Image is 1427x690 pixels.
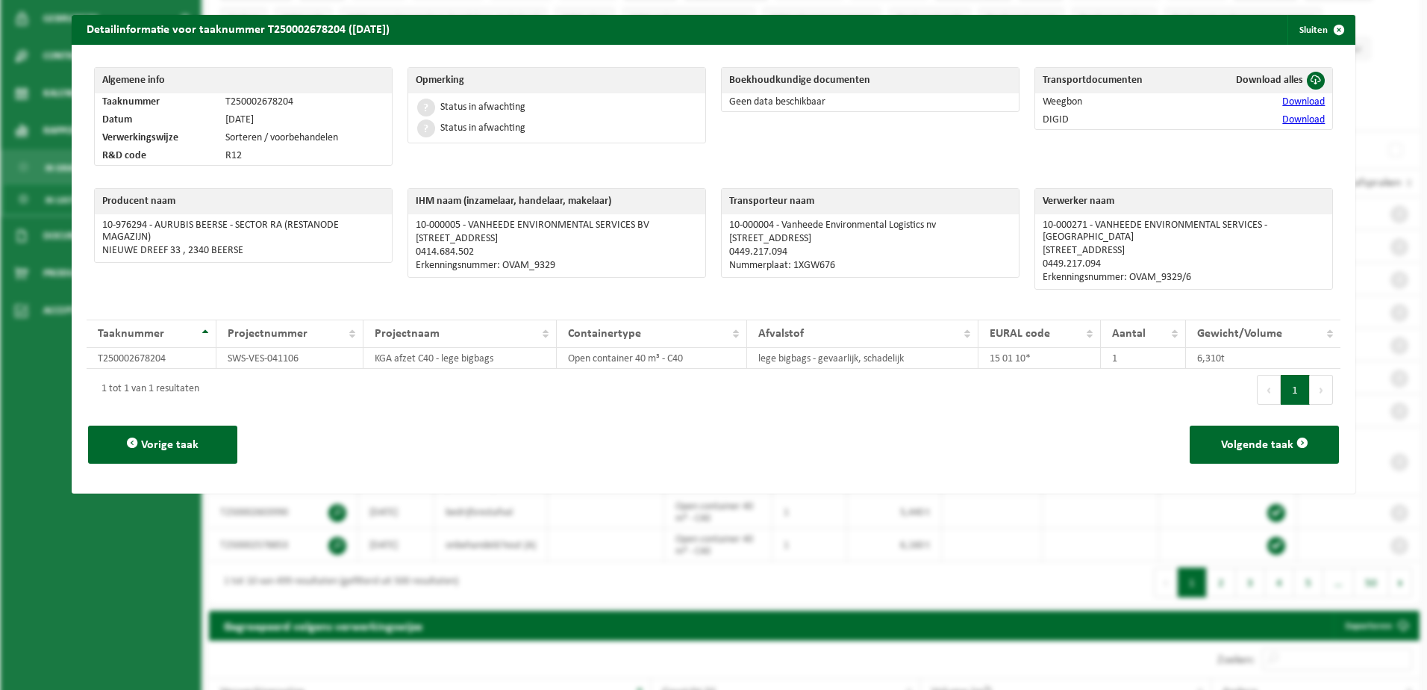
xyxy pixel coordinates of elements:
[1236,75,1303,86] span: Download alles
[557,348,747,369] td: Open container 40 m³ - C40
[408,189,705,214] th: IHM naam (inzamelaar, handelaar, makelaar)
[990,328,1050,340] span: EURAL code
[1035,189,1332,214] th: Verwerker naam
[1035,68,1191,93] th: Transportdocumenten
[1282,96,1325,108] a: Download
[758,328,804,340] span: Afvalstof
[1310,375,1333,405] button: Next
[747,348,978,369] td: lege bigbags - gevaarlijk, schadelijk
[72,15,405,43] h2: Detailinformatie voor taaknummer T250002678204 ([DATE])
[98,328,164,340] span: Taaknummer
[729,220,1011,231] p: 10-000004 - Vanheede Environmental Logistics nv
[363,348,557,369] td: KGA afzet C40 - lege bigbags
[95,93,219,111] td: Taaknummer
[416,233,698,245] p: [STREET_ADDRESS]
[1043,272,1325,284] p: Erkenningsnummer: OVAM_9329/6
[228,328,307,340] span: Projectnummer
[218,93,391,111] td: T250002678204
[440,123,525,134] div: Status in afwachting
[568,328,641,340] span: Containertype
[102,245,384,257] p: NIEUWE DREEF 33 , 2340 BEERSE
[722,93,1019,111] td: Geen data beschikbaar
[141,439,199,451] span: Vorige taak
[102,220,384,243] p: 10-976294 - AURUBIS BEERSE - SECTOR RA (RESTANODE MAGAZIJN)
[88,426,237,464] button: Vorige taak
[416,246,698,258] p: 0414.684.502
[416,260,698,272] p: Erkenningsnummer: OVAM_9329
[729,233,1011,245] p: [STREET_ADDRESS]
[722,189,1019,214] th: Transporteur naam
[1197,328,1282,340] span: Gewicht/Volume
[1043,258,1325,270] p: 0449.217.094
[95,147,219,165] td: R&D code
[95,129,219,147] td: Verwerkingswijze
[440,102,525,113] div: Status in afwachting
[95,189,392,214] th: Producent naam
[1043,245,1325,257] p: [STREET_ADDRESS]
[408,68,705,93] th: Opmerking
[722,68,1019,93] th: Boekhoudkundige documenten
[1257,375,1281,405] button: Previous
[216,348,363,369] td: SWS-VES-041106
[95,68,392,93] th: Algemene info
[1190,426,1339,464] button: Volgende taak
[218,111,391,129] td: [DATE]
[1112,328,1146,340] span: Aantal
[218,147,391,165] td: R12
[375,328,440,340] span: Projectnaam
[1282,114,1325,125] a: Download
[729,260,1011,272] p: Nummerplaat: 1XGW676
[1101,348,1186,369] td: 1
[978,348,1100,369] td: 15 01 10*
[1035,111,1191,129] td: DIGID
[1035,93,1191,111] td: Weegbon
[1281,375,1310,405] button: 1
[87,348,216,369] td: T250002678204
[95,111,219,129] td: Datum
[218,129,391,147] td: Sorteren / voorbehandelen
[729,246,1011,258] p: 0449.217.094
[94,376,199,403] div: 1 tot 1 van 1 resultaten
[1186,348,1340,369] td: 6,310t
[1221,439,1293,451] span: Volgende taak
[416,220,698,231] p: 10-000005 - VANHEEDE ENVIRONMENTAL SERVICES BV
[1043,220,1325,243] p: 10-000271 - VANHEEDE ENVIRONMENTAL SERVICES - [GEOGRAPHIC_DATA]
[1287,15,1354,45] button: Sluiten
